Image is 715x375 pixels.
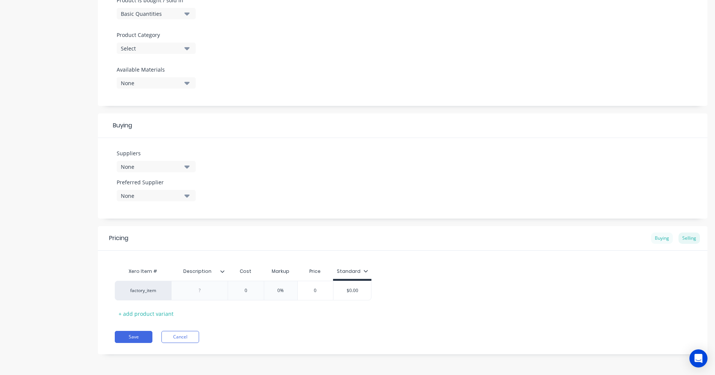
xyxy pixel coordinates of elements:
button: Cancel [161,331,199,343]
label: Preferred Supplier [117,178,196,186]
div: Xero Item # [115,264,171,279]
div: factory_item [122,287,164,294]
div: $0.00 [333,281,371,300]
div: Pricing [109,234,128,243]
div: Select [121,44,181,52]
div: Cost [228,264,264,279]
div: Description [171,264,228,279]
div: + add product variant [115,308,177,320]
label: Available Materials [117,66,196,73]
div: 0 [227,281,265,300]
button: None [117,77,196,89]
div: Standard [337,268,368,275]
div: Description [171,262,223,281]
button: Basic Quantities [117,8,196,19]
div: Buying [98,113,707,138]
div: Basic Quantities [121,10,181,18]
button: Select [117,43,196,54]
button: None [117,190,196,201]
div: None [121,192,181,200]
div: Markup [264,264,297,279]
div: Selling [678,233,700,244]
div: Price [297,264,333,279]
div: 0% [262,281,300,300]
button: None [117,161,196,172]
label: Suppliers [117,149,196,157]
label: Product Category [117,31,192,39]
div: Open Intercom Messenger [689,349,707,367]
div: factory_item00%0$0.00 [115,281,371,300]
button: Save [115,331,152,343]
div: None [121,79,181,87]
div: Buying [651,233,673,244]
div: None [121,163,181,171]
div: 0 [297,281,334,300]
